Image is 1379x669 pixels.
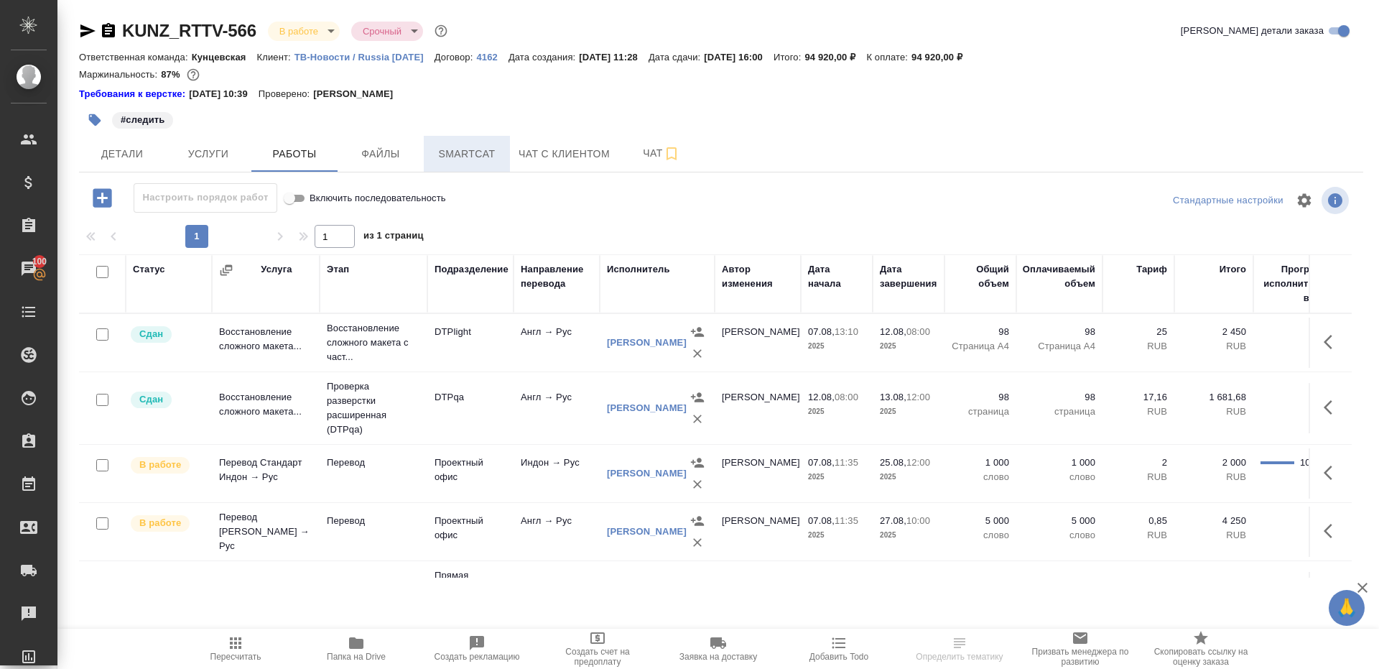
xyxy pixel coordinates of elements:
div: Исполнитель выполняет работу [129,456,205,475]
p: Кунцевская [192,52,257,63]
p: 11:35 [835,515,858,526]
span: Создать рекламацию [435,652,520,662]
button: Назначить [687,452,708,474]
span: Заявка на доставку [679,652,757,662]
button: Здесь прячутся важные кнопки [1315,514,1350,548]
span: Smartcat [432,145,501,163]
p: RUB [1110,528,1167,543]
span: 🙏 [1334,593,1359,623]
div: В работе [351,22,423,41]
button: Удалить [687,532,708,553]
p: К оплате: [866,52,911,63]
p: 98 [952,325,1009,339]
span: Создать счет на предоплату [546,647,649,667]
p: Маржинальность: [79,69,161,80]
div: Менеджер проверил работу исполнителя, передает ее на следующий этап [129,325,205,344]
div: Дата завершения [880,262,937,291]
p: Страница А4 [952,339,1009,354]
div: Менеджер проверил работу исполнителя, передает ее на следующий этап [129,390,205,410]
span: Услуги [174,145,243,163]
td: Восстановление сложного макета... [212,383,320,433]
p: 4 250 [1181,514,1246,528]
td: [PERSON_NAME] [715,572,801,622]
p: 4162 [476,52,508,63]
span: [PERSON_NAME] детали заказа [1181,24,1324,38]
p: RUB [1181,339,1246,354]
span: Добавить Todo [809,652,868,662]
div: Нажми, чтобы открыть папку с инструкцией [79,87,189,101]
p: 2025 [880,528,937,543]
td: DTPlight [427,318,514,368]
button: Папка на Drive [296,629,417,669]
p: Перевод [327,456,420,470]
p: 08:00 [835,392,858,402]
a: ТВ-Новости / Russia [DATE] [294,50,435,63]
td: [PERSON_NAME] [715,383,801,433]
a: [PERSON_NAME] [607,468,687,479]
button: Удалить [687,474,708,495]
p: Страница А4 [1023,339,1095,354]
p: [DATE] 10:39 [189,87,259,101]
span: Папка на Drive [327,652,386,662]
p: 07.08, [808,326,835,337]
div: Оплачиваемый объем [1023,262,1095,291]
div: Исполнитель [607,262,670,277]
p: [DATE] 16:00 [704,52,774,63]
p: 12:00 [906,392,930,402]
div: split button [1169,190,1287,212]
p: 94 920,00 ₽ [804,52,866,63]
button: Создать рекламацию [417,629,537,669]
p: 98 [952,390,1009,405]
p: RUB [1110,405,1167,419]
div: 100.00% [1300,456,1325,470]
button: Доп статусы указывают на важность/срочность заказа [432,22,450,40]
button: В работе [275,25,322,37]
button: Пересчитать [175,629,296,669]
p: 27.08, [880,515,906,526]
button: Назначить [687,321,708,343]
p: Дата создания: [509,52,579,63]
p: Проверка разверстки расширенная (DTPqa) [327,379,420,437]
button: Здесь прячутся важные кнопки [1315,325,1350,359]
div: Исполнитель выполняет работу [129,514,205,533]
p: 1 000 [952,456,1009,470]
p: 5 000 [1023,514,1095,528]
td: Проектный офис [427,448,514,499]
td: Индон → Рус [514,448,600,499]
div: Статус [133,262,165,277]
p: ТВ-Новости / Russia [DATE] [294,52,435,63]
p: 07.08, [808,457,835,468]
button: Скопировать ссылку для ЯМессенджера [79,22,96,40]
p: Сдан [139,327,163,341]
p: 12.08, [880,326,906,337]
p: Клиент: [257,52,294,63]
p: 2025 [808,470,865,484]
p: #следить [121,113,164,127]
p: 98 [1023,390,1095,405]
div: Услуга [261,262,292,277]
p: 12.08, [808,392,835,402]
div: Подразделение [435,262,509,277]
button: Здесь прячутся важные кнопки [1315,456,1350,490]
p: 94 920,00 ₽ [911,52,973,63]
p: страница [952,405,1009,419]
p: 08:00 [906,326,930,337]
a: Требования к верстке: [79,87,189,101]
p: В работе [139,516,181,530]
div: В работе [268,22,340,41]
div: Этап [327,262,349,277]
p: 17,16 [1110,390,1167,405]
button: 🙏 [1329,590,1365,626]
span: Чат [627,144,696,162]
p: Ответственная команда: [79,52,192,63]
button: Сгруппировать [219,263,233,277]
p: 0,85 [1110,514,1167,528]
p: 11:35 [835,457,858,468]
p: 2025 [808,339,865,354]
button: Заявка на доставку [658,629,779,669]
p: 5 000 [952,514,1009,528]
p: [PERSON_NAME] [313,87,404,101]
td: DTPqa [427,383,514,433]
p: 2025 [808,528,865,543]
div: Автор изменения [722,262,794,291]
